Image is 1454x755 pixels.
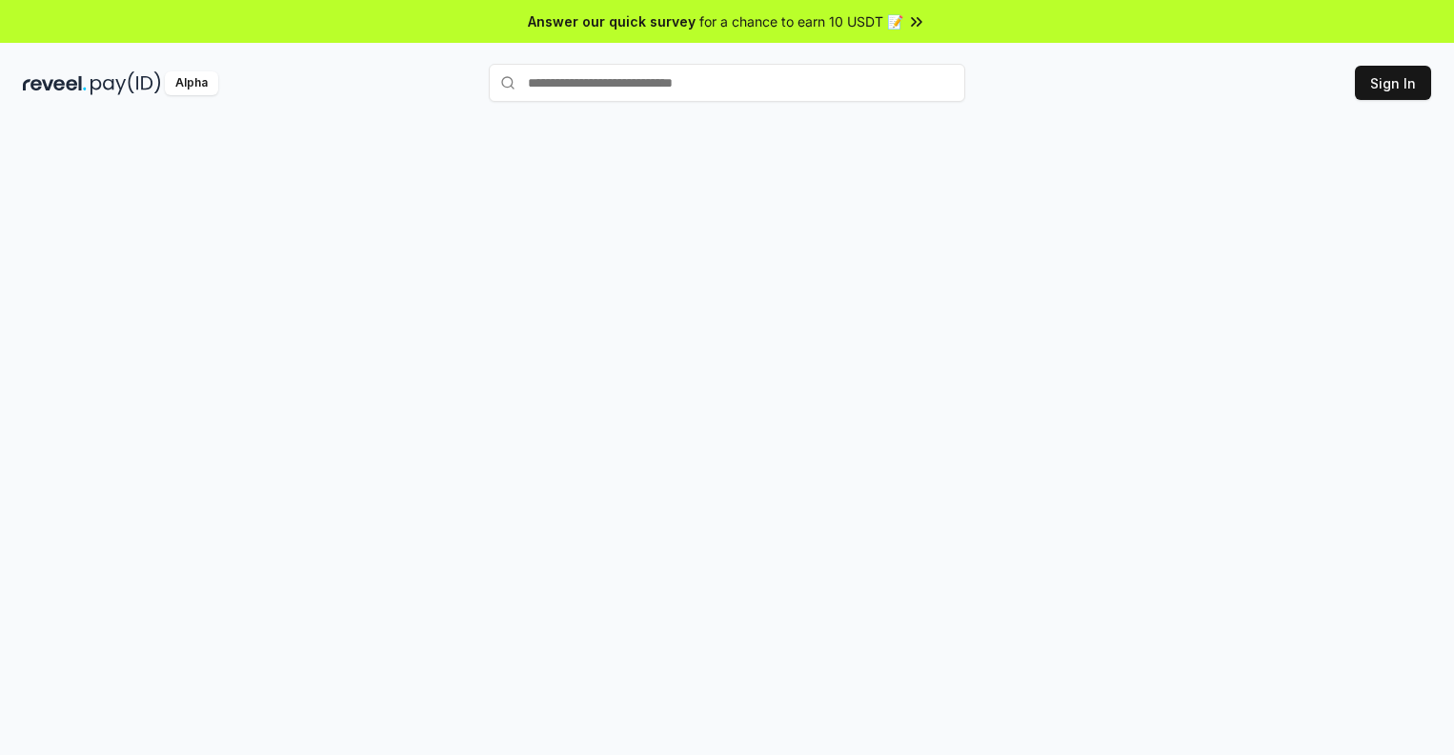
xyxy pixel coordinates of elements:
[1355,66,1431,100] button: Sign In
[91,71,161,95] img: pay_id
[165,71,218,95] div: Alpha
[23,71,87,95] img: reveel_dark
[699,11,903,31] span: for a chance to earn 10 USDT 📝
[528,11,696,31] span: Answer our quick survey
